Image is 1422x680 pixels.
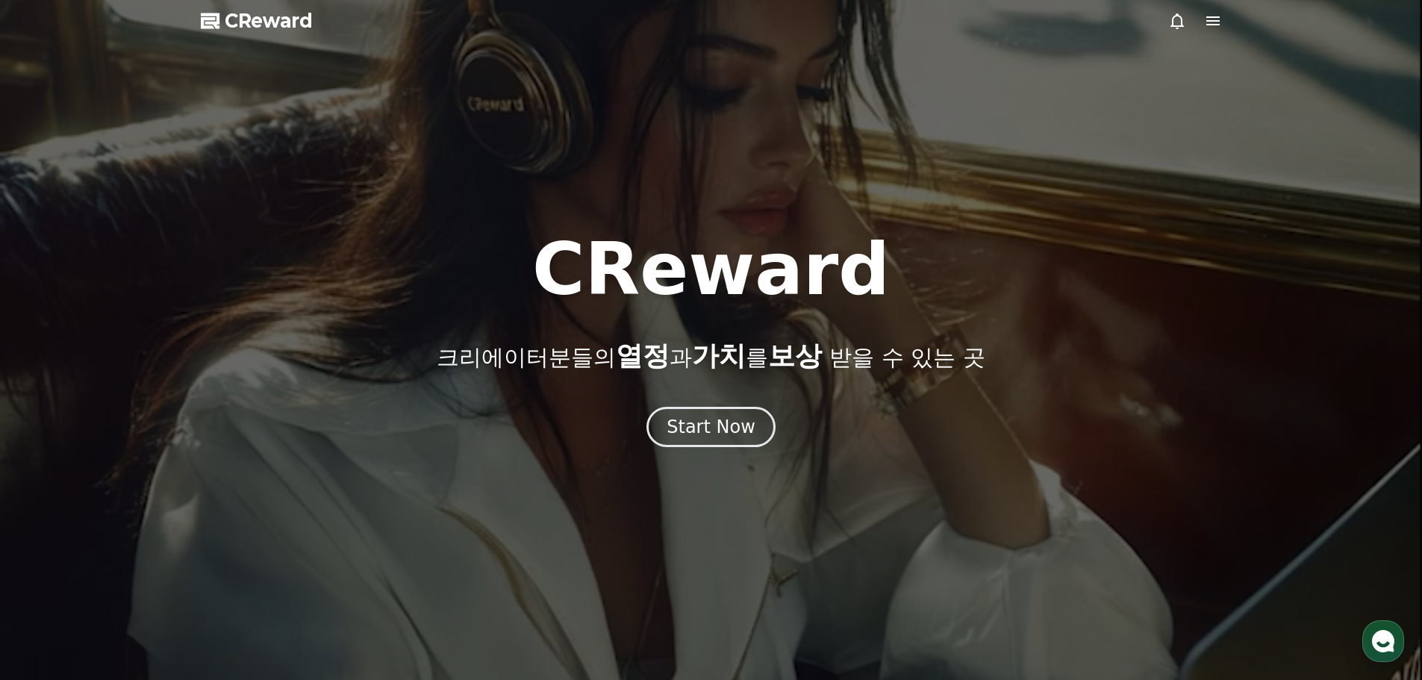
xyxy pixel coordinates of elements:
[201,9,313,33] a: CReward
[768,340,822,371] span: 보상
[225,9,313,33] span: CReward
[532,234,890,305] h1: CReward
[646,422,776,436] a: Start Now
[437,341,985,371] p: 크리에이터분들의 과 를 받을 수 있는 곳
[692,340,746,371] span: 가치
[646,407,776,447] button: Start Now
[667,415,755,439] div: Start Now
[616,340,670,371] span: 열정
